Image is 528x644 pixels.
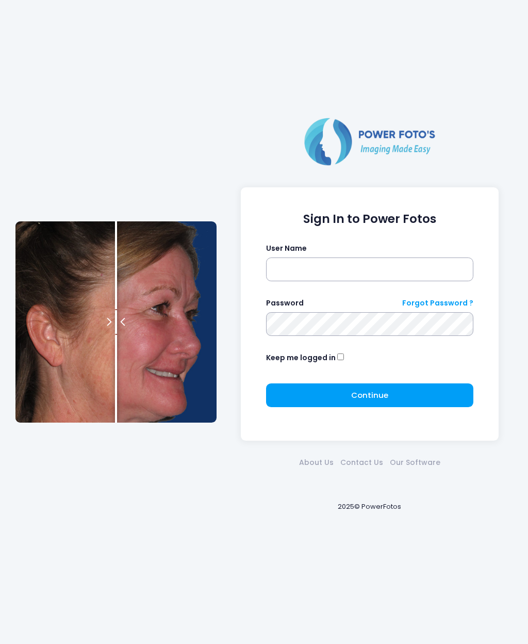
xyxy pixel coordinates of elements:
[295,457,337,468] a: About Us
[337,457,386,468] a: Contact Us
[351,390,388,400] span: Continue
[266,383,474,407] button: Continue
[266,212,474,227] h1: Sign In to Power Fotos
[300,116,439,167] img: Logo
[266,243,307,254] label: User Name
[386,457,443,468] a: Our Software
[266,298,304,309] label: Password
[227,485,513,529] div: 2025© PowerFotos
[266,352,336,363] label: Keep me logged in
[402,298,473,309] a: Forgot Password ?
